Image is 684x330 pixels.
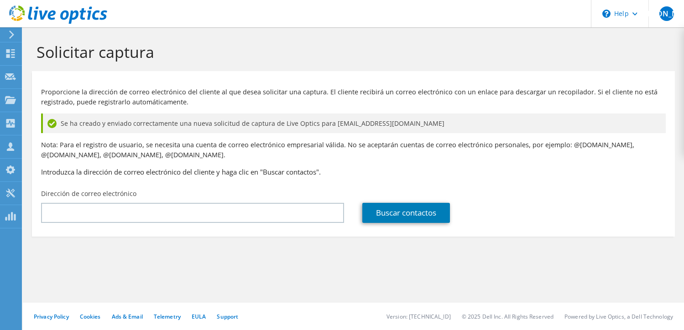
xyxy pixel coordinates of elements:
[41,140,666,160] p: Nota: Para el registro de usuario, se necesita una cuenta de correo electrónico empresarial válid...
[192,313,206,320] a: EULA
[659,6,674,21] span: [PERSON_NAME]
[386,313,451,320] li: Version: [TECHNICAL_ID]
[564,313,673,320] li: Powered by Live Optics, a Dell Technology
[217,313,238,320] a: Support
[362,203,450,223] a: Buscar contactos
[41,87,666,107] p: Proporcione la dirección de correo electrónico del cliente al que desea solicitar una captura. El...
[154,313,181,320] a: Telemetry
[41,167,666,177] h3: Introduzca la dirección de correo electrónico del cliente y haga clic en "Buscar contactos".
[112,313,143,320] a: Ads & Email
[462,313,553,320] li: © 2025 Dell Inc. All Rights Reserved
[602,10,611,18] svg: \n
[61,119,444,129] span: Se ha creado y enviado correctamente una nueva solicitud de captura de Live Optics para [EMAIL_AD...
[41,189,136,198] label: Dirección de correo electrónico
[80,313,101,320] a: Cookies
[37,42,666,62] h1: Solicitar captura
[34,313,69,320] a: Privacy Policy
